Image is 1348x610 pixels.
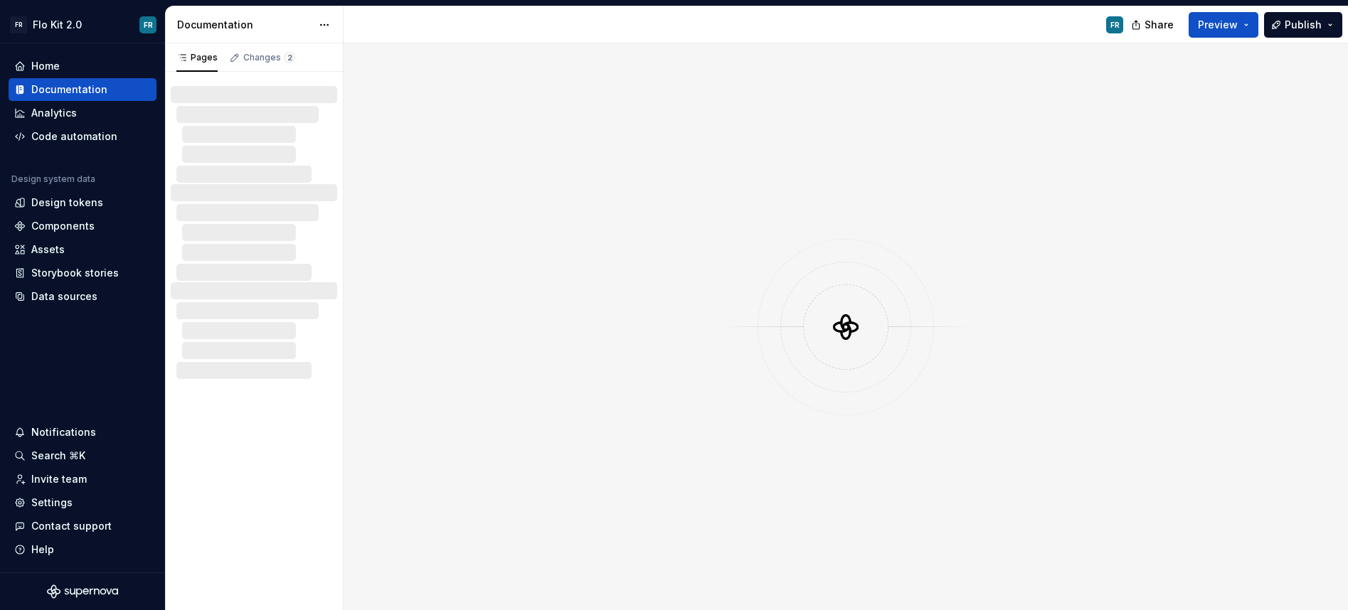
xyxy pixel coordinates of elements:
a: Assets [9,238,156,261]
a: Storybook stories [9,262,156,284]
span: Share [1145,18,1174,32]
div: Invite team [31,472,87,486]
div: Pages [176,52,218,63]
div: Analytics [31,106,77,120]
div: Contact support [31,519,112,533]
span: Publish [1285,18,1322,32]
div: Documentation [31,82,107,97]
div: Data sources [31,289,97,304]
a: Code automation [9,125,156,148]
button: Contact support [9,515,156,537]
button: Publish [1264,12,1342,38]
div: Design system data [11,173,95,185]
button: Preview [1189,12,1258,38]
div: Design tokens [31,196,103,210]
span: 2 [284,52,295,63]
div: Assets [31,242,65,257]
div: Code automation [31,129,117,144]
div: Settings [31,496,73,510]
div: Changes [243,52,295,63]
div: Search ⌘K [31,449,85,463]
a: Data sources [9,285,156,308]
div: Storybook stories [31,266,119,280]
div: Flo Kit 2.0 [33,18,82,32]
div: FR [1110,19,1120,31]
button: Share [1124,12,1183,38]
a: Invite team [9,468,156,491]
div: FR [10,16,27,33]
button: Help [9,538,156,561]
svg: Supernova Logo [47,584,118,599]
span: Preview [1198,18,1238,32]
a: Documentation [9,78,156,101]
a: Home [9,55,156,77]
a: Analytics [9,102,156,124]
a: Settings [9,491,156,514]
div: Components [31,219,95,233]
div: Documentation [177,18,312,32]
div: Home [31,59,60,73]
a: Components [9,215,156,237]
button: FRFlo Kit 2.0FR [3,9,162,40]
button: Search ⌘K [9,444,156,467]
div: Notifications [31,425,96,439]
a: Design tokens [9,191,156,214]
div: Help [31,542,54,557]
div: FR [144,19,153,31]
button: Notifications [9,421,156,444]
